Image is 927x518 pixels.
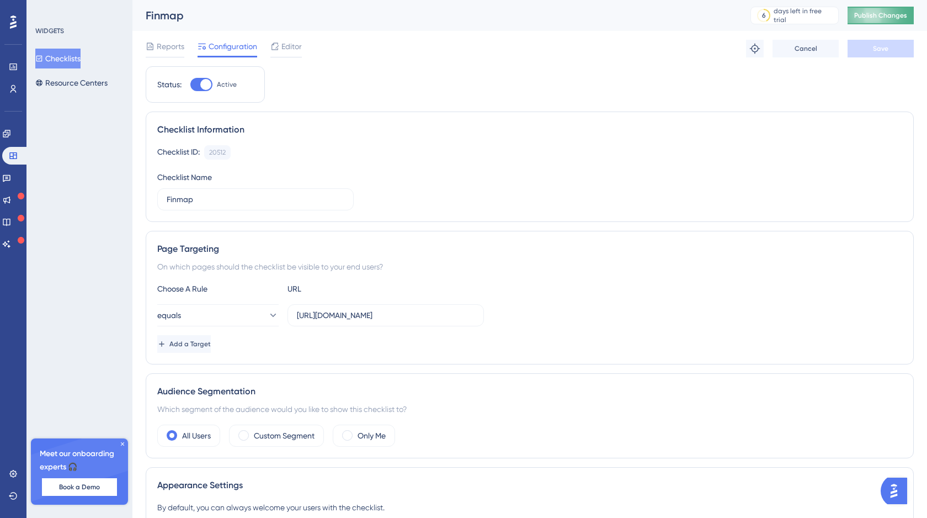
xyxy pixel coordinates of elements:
span: Cancel [795,44,817,53]
div: URL [287,282,409,295]
button: Add a Target [157,335,211,353]
input: yourwebsite.com/path [297,309,475,321]
button: equals [157,304,279,326]
div: Page Targeting [157,242,902,256]
span: Publish Changes [854,11,907,20]
label: Custom Segment [254,429,315,442]
iframe: UserGuiding AI Assistant Launcher [881,474,914,508]
button: Publish Changes [848,7,914,24]
span: Active [217,80,237,89]
div: Which segment of the audience would you like to show this checklist to? [157,403,902,416]
div: Checklist Name [157,171,212,184]
div: 20512 [209,148,226,157]
div: WIDGETS [35,27,64,35]
div: Finmap [146,8,723,23]
div: Choose A Rule [157,282,279,295]
span: equals [157,309,181,322]
span: Reports [157,40,184,53]
div: By default, you can always welcome your users with the checklist. [157,501,902,514]
span: Editor [281,40,302,53]
span: Configuration [209,40,257,53]
div: On which pages should the checklist be visible to your end users? [157,260,902,273]
button: Checklists [35,49,81,68]
span: Meet our onboarding experts 🎧 [40,447,119,474]
label: All Users [182,429,211,442]
button: Save [848,40,914,57]
div: Checklist Information [157,123,902,136]
span: Need Help? [26,3,70,16]
span: Book a Demo [59,483,100,491]
div: Appearance Settings [157,479,902,492]
span: Add a Target [169,340,211,348]
button: Book a Demo [42,478,117,496]
span: Save [873,44,888,53]
div: days left in free trial [774,7,835,24]
input: Type your Checklist name [167,193,344,205]
div: 6 [762,11,766,20]
label: Only Me [358,429,386,442]
button: Resource Centers [35,73,108,93]
button: Cancel [772,40,839,57]
div: Status: [157,78,182,91]
div: Audience Segmentation [157,385,902,398]
div: Checklist ID: [157,145,200,160]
